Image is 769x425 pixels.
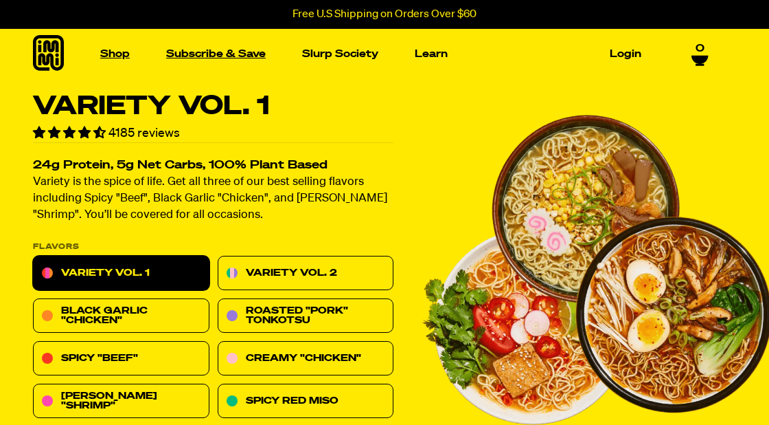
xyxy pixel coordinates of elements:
h1: Variety Vol. 1 [33,94,393,120]
a: Spicy Red Miso [218,384,394,419]
a: Subscribe & Save [161,43,271,65]
a: Black Garlic "Chicken" [33,299,209,334]
span: 0 [696,42,704,54]
a: Creamy "Chicken" [218,342,394,376]
iframe: Marketing Popup [7,363,129,418]
h2: 24g Protein, 5g Net Carbs, 100% Plant Based [33,160,393,172]
a: Shop [95,43,135,65]
p: Variety is the spice of life. Get all three of our best selling flavors including Spicy "Beef", B... [33,175,393,224]
a: Spicy "Beef" [33,342,209,376]
nav: Main navigation [95,29,647,79]
span: 4.55 stars [33,127,108,140]
p: Free U.S Shipping on Orders Over $60 [292,8,477,21]
span: 4185 reviews [108,127,180,140]
a: Variety Vol. 1 [33,257,209,291]
a: 0 [691,42,709,65]
a: Login [604,43,647,65]
a: Slurp Society [297,43,384,65]
a: Learn [409,43,453,65]
a: Roasted "Pork" Tonkotsu [218,299,394,334]
p: Flavors [33,243,393,251]
a: Variety Vol. 2 [218,257,394,291]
